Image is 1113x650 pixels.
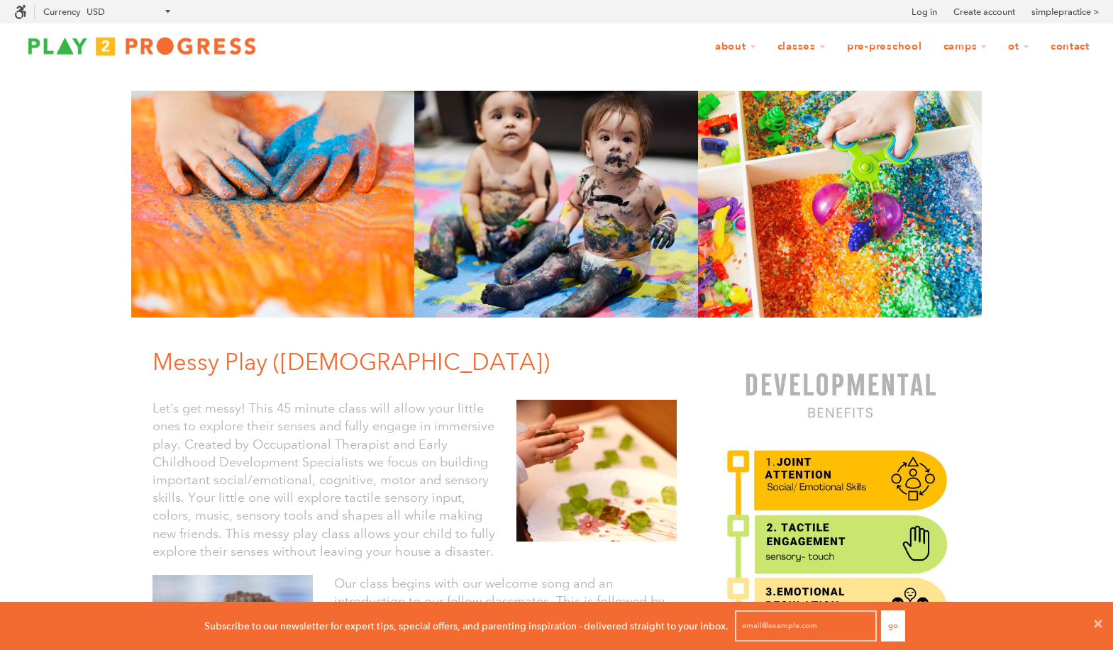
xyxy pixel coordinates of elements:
a: OT [999,33,1039,60]
button: Go [881,610,905,641]
a: About [706,33,765,60]
input: email@example.com [735,610,877,641]
label: Currency [43,6,80,17]
a: Create account [953,5,1015,19]
a: Pre-Preschool [838,33,931,60]
img: Play2Progress logo [14,32,270,60]
a: Classes [768,33,835,60]
a: simplepractice > [1031,5,1099,19]
a: Log in [912,5,937,19]
p: Let’s get messy! This 45 minute class will allow your little ones to explore their senses and ful... [153,400,495,561]
p: Subscribe to our newsletter for expert tips, special offers, and parenting inspiration - delivere... [204,618,729,634]
a: Contact [1041,33,1099,60]
a: Camps [934,33,997,60]
h1: Messy Play ([DEMOGRAPHIC_DATA]) [153,346,688,379]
